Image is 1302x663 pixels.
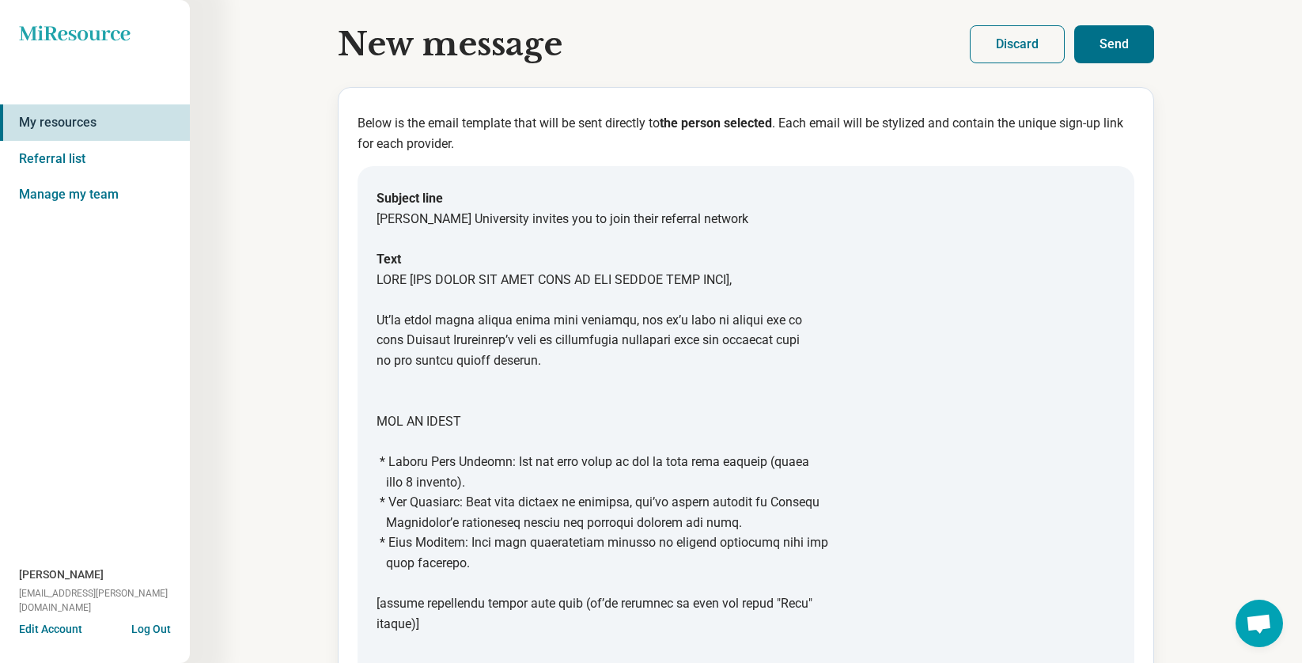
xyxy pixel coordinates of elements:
button: Send [1074,25,1154,63]
span: [PERSON_NAME] [19,566,104,583]
button: Discard [970,25,1065,63]
a: Open chat [1236,600,1283,647]
dt: Text [377,249,1115,270]
h1: New message [338,26,562,63]
button: Log Out [131,621,171,634]
dd: [PERSON_NAME] University invites you to join their referral network [377,209,1115,229]
button: Edit Account [19,621,82,638]
b: the person selected [660,116,772,131]
span: [EMAIL_ADDRESS][PERSON_NAME][DOMAIN_NAME] [19,586,190,615]
p: Below is the email template that will be sent directly to . Each email will be stylized and conta... [358,113,1134,153]
dt: Subject line [377,188,1115,209]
